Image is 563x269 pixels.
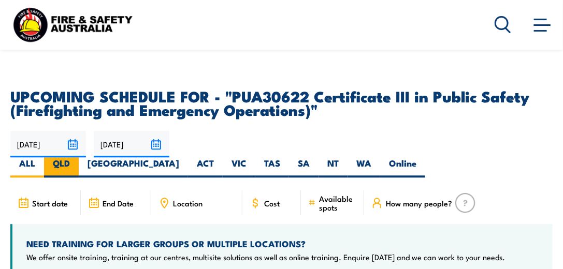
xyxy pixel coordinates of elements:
[32,199,68,207] span: Start date
[348,157,380,177] label: WA
[264,199,280,207] span: Cost
[26,252,505,262] p: We offer onsite training, training at our centres, multisite solutions as well as online training...
[319,194,357,212] span: Available spots
[26,238,505,249] h4: NEED TRAINING FOR LARGER GROUPS OR MULTIPLE LOCATIONS?
[10,131,86,157] input: From date
[173,199,203,207] span: Location
[386,199,452,207] span: How many people?
[79,157,188,177] label: [GEOGRAPHIC_DATA]
[223,157,255,177] label: VIC
[319,157,348,177] label: NT
[44,157,79,177] label: QLD
[10,89,553,116] h2: UPCOMING SCHEDULE FOR - "PUA30622 Certificate III in Public Safety (Firefighting and Emergency Op...
[380,157,425,177] label: Online
[94,131,169,157] input: To date
[255,157,289,177] label: TAS
[188,157,223,177] label: ACT
[289,157,319,177] label: SA
[10,157,44,177] label: ALL
[103,199,134,207] span: End Date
